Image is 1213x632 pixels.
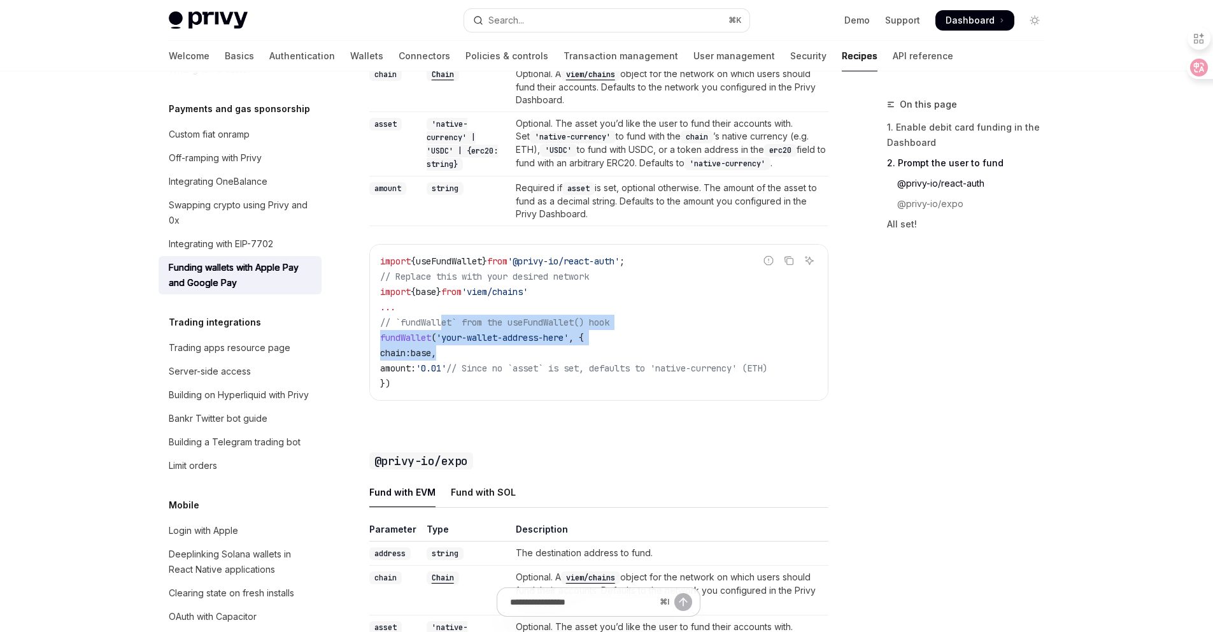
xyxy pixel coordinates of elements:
[380,347,411,359] span: chain:
[462,286,528,298] span: 'viem/chains'
[411,255,416,267] span: {
[169,434,301,450] div: Building a Telegram trading bot
[380,332,431,343] span: fundWallet
[159,194,322,232] a: Swapping crypto using Privy and 0x
[416,363,446,374] span: '0.01'
[693,41,775,71] a: User management
[511,112,828,176] td: Optional. The asset you’d like the user to fund their accounts with. Set to fund with the ’s nati...
[380,378,390,389] span: })
[169,11,248,29] img: light logo
[427,68,459,79] a: Chain
[159,123,322,146] a: Custom fiat onramp
[159,256,322,294] a: Funding wallets with Apple Pay and Google Pay
[561,571,620,584] code: viem/chains
[427,182,464,195] code: string
[269,41,335,71] a: Authentication
[169,41,209,71] a: Welcome
[169,197,314,228] div: Swapping crypto using Privy and 0x
[510,588,655,616] input: Ask a question...
[900,97,957,112] span: On this page
[369,571,402,584] code: chain
[562,182,595,195] code: asset
[427,68,459,81] code: Chain
[422,523,511,542] th: Type
[893,41,953,71] a: API reference
[159,407,322,430] a: Bankr Twitter bot guide
[380,255,411,267] span: import
[169,315,261,330] h5: Trading integrations
[431,332,436,343] span: (
[427,571,459,584] code: Chain
[511,176,828,226] td: Required if is set, optional otherwise. The amount of the asset to fund as a decimal string. Defa...
[511,566,828,615] td: Optional. A object for the network on which users should fund their accounts. Defaults to the net...
[427,118,498,171] code: 'native-currency' | 'USDC' | {erc20: string}
[159,431,322,454] a: Building a Telegram trading bot
[431,347,436,359] span: ,
[465,41,548,71] a: Policies & controls
[561,571,620,582] a: viem/chains
[169,387,309,403] div: Building on Hyperliquid with Privy
[380,317,609,328] span: // `fundWallet` from the useFundWallet() hook
[369,182,406,195] code: amount
[620,255,625,267] span: ;
[427,571,459,582] a: Chain
[561,68,620,79] a: viem/chains
[225,41,254,71] a: Basics
[159,543,322,581] a: Deeplinking Solana wallets in React Native applications
[369,547,411,560] code: address
[451,477,516,507] div: Fund with SOL
[436,332,569,343] span: 'your-wallet-address-here'
[561,68,620,81] code: viem/chains
[169,458,217,473] div: Limit orders
[369,477,436,507] div: Fund with EVM
[159,582,322,605] a: Clearing state on fresh installs
[411,286,416,298] span: {
[399,41,450,71] a: Connectors
[159,360,322,383] a: Server-side access
[350,41,383,71] a: Wallets
[169,523,238,538] div: Login with Apple
[380,363,416,374] span: amount:
[540,144,577,157] code: 'USDC'
[169,411,267,426] div: Bankr Twitter bot guide
[946,14,995,27] span: Dashboard
[507,255,620,267] span: '@privy-io/react-auth'
[169,236,273,252] div: Integrating with EIP-7702
[159,170,322,193] a: Integrating OneBalance
[844,14,870,27] a: Demo
[169,174,267,189] div: Integrating OneBalance
[511,542,828,566] td: The destination address to fund.
[380,286,411,298] span: import
[369,118,402,131] code: asset
[159,605,322,628] a: OAuth with Capacitor
[681,131,713,143] code: chain
[159,384,322,406] a: Building on Hyperliquid with Privy
[760,252,777,269] button: Report incorrect code
[935,10,1014,31] a: Dashboard
[685,157,770,170] code: 'native-currency'
[530,131,616,143] code: 'native-currency'
[427,547,464,560] code: string
[887,153,1055,173] a: 2. Prompt the user to fund
[781,252,797,269] button: Copy the contents from the code block
[488,13,524,28] div: Search...
[842,41,877,71] a: Recipes
[169,150,262,166] div: Off-ramping with Privy
[885,14,920,27] a: Support
[159,336,322,359] a: Trading apps resource page
[159,519,322,542] a: Login with Apple
[887,214,1055,234] a: All set!
[487,255,507,267] span: from
[436,286,441,298] span: }
[887,194,1055,214] a: @privy-io/expo
[441,286,462,298] span: from
[887,117,1055,153] a: 1. Enable debit card funding in the Dashboard
[169,585,294,601] div: Clearing state on fresh installs
[169,498,199,513] h5: Mobile
[464,9,749,32] button: Open search
[169,364,251,379] div: Server-side access
[1025,10,1045,31] button: Toggle dark mode
[674,593,692,611] button: Send message
[169,101,310,117] h5: Payments and gas sponsorship
[511,62,828,112] td: Optional. A object for the network on which users should fund their accounts. Defaults to the net...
